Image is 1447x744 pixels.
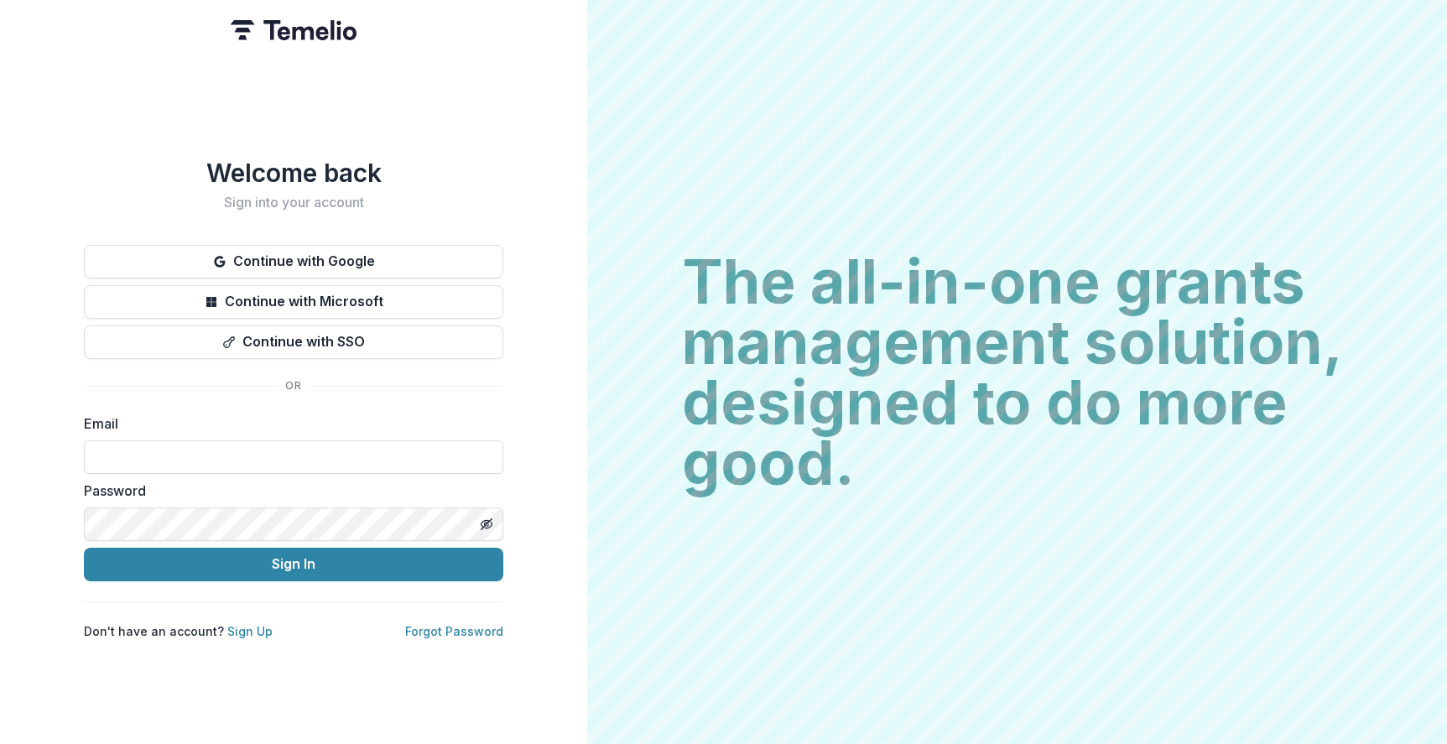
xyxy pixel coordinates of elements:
button: Toggle password visibility [473,511,500,538]
button: Continue with SSO [84,325,503,359]
label: Email [84,414,493,434]
button: Continue with Google [84,245,503,278]
a: Forgot Password [405,624,503,638]
h2: Sign into your account [84,195,503,211]
label: Password [84,481,493,501]
a: Sign Up [227,624,273,638]
img: Temelio [231,20,357,40]
h1: Welcome back [84,158,503,188]
button: Continue with Microsoft [84,285,503,319]
button: Sign In [84,548,503,581]
p: Don't have an account? [84,622,273,640]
